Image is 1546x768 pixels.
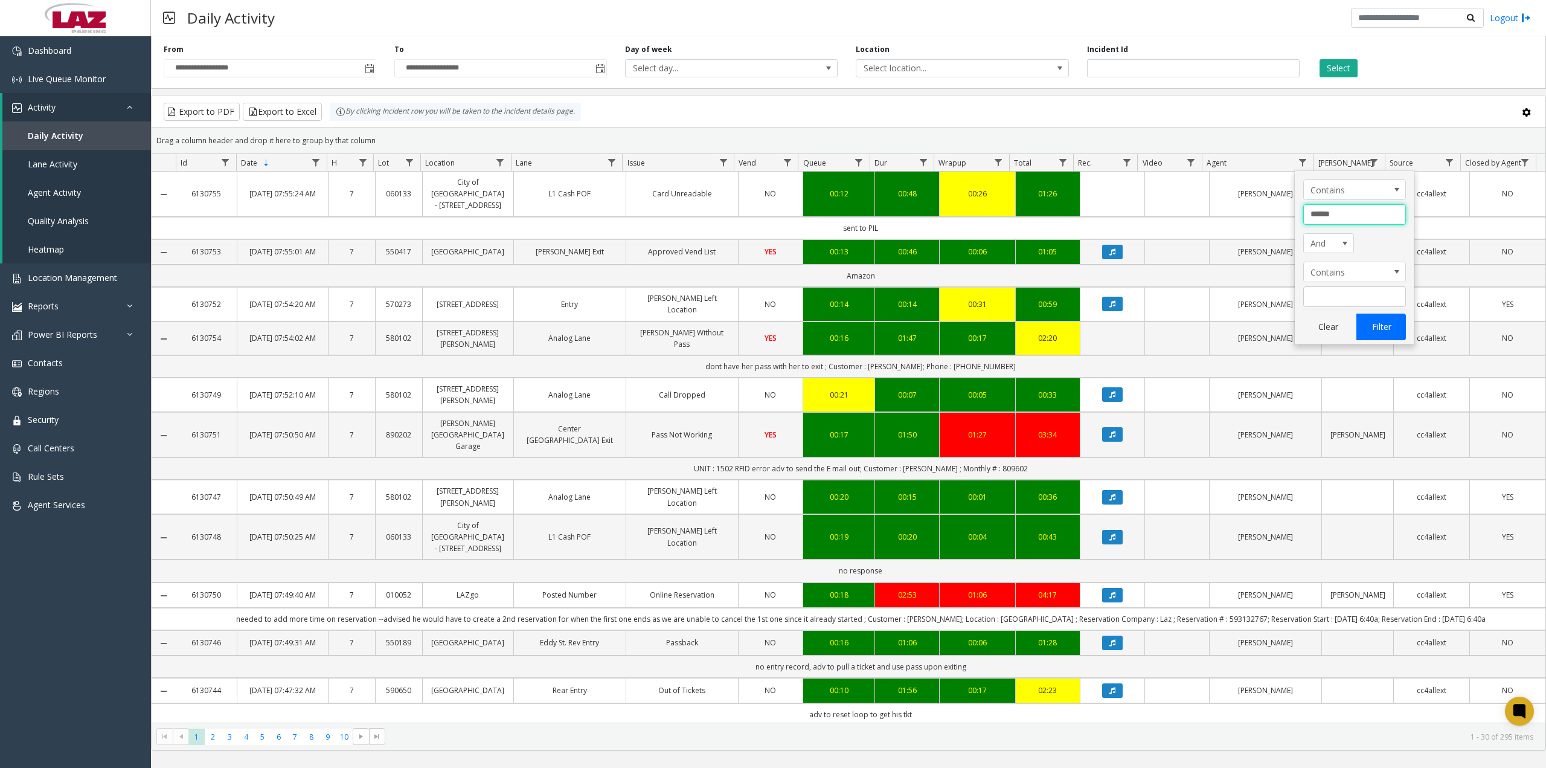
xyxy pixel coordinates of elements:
img: infoIcon.svg [336,107,345,117]
a: 7 [336,589,368,601]
a: [DATE] 07:54:20 AM [245,298,321,310]
a: cc4allext [1401,531,1462,543]
a: YES [1477,531,1538,543]
td: dont have her pass with her to exit ; Customer : [PERSON_NAME]; Phone : [PHONE_NUMBER] [176,355,1545,378]
a: 6130753 [183,246,229,257]
a: 01:47 [882,332,932,344]
img: 'icon' [12,444,22,454]
div: 01:28 [1023,637,1073,648]
a: 00:12 [810,188,867,199]
a: [PERSON_NAME] [1217,298,1314,310]
a: 01:50 [882,429,932,440]
a: [PERSON_NAME] [1217,531,1314,543]
div: 00:07 [882,389,932,401]
img: logout [1521,11,1531,24]
a: 7 [336,246,368,257]
div: 00:16 [810,332,867,344]
a: L1 Cash POF [521,531,618,543]
a: Collapse Details [152,533,176,543]
td: sent to PIL [176,217,1545,239]
img: 'icon' [12,47,22,56]
a: 00:01 [947,491,1008,503]
img: 'icon' [12,473,22,482]
a: [STREET_ADDRESS][PERSON_NAME] [430,485,506,508]
label: Incident Id [1087,44,1128,55]
a: Quality Analysis [2,207,151,235]
a: Activity [2,93,151,121]
a: NO [1477,637,1538,648]
a: [PERSON_NAME] [1217,637,1314,648]
a: Center [GEOGRAPHIC_DATA] Exit [521,423,618,446]
a: Collapse Details [152,248,176,257]
a: LAZgo [430,589,506,601]
div: 01:26 [1023,188,1073,199]
div: 02:53 [882,589,932,601]
a: Closed by Agent Filter Menu [1517,154,1533,170]
div: 00:19 [810,531,867,543]
a: 6130755 [183,188,229,199]
a: 570273 [383,298,415,310]
a: 060133 [383,531,415,543]
a: [STREET_ADDRESS][PERSON_NAME] [430,327,506,350]
input: Agent Filter [1303,286,1406,307]
a: 00:15 [882,491,932,503]
span: NO [1502,390,1513,400]
a: Analog Lane [521,389,618,401]
td: needed to add more time on reservation --advised he would have to create a 2nd reservation for wh... [176,608,1545,630]
a: 00:13 [810,246,867,257]
a: Collapse Details [152,334,176,344]
span: And [1304,234,1344,253]
label: Day of week [625,44,672,55]
a: Rec. Filter Menu [1118,154,1135,170]
a: YES [746,429,795,440]
a: Approved Vend List [633,246,731,257]
input: Agent Filter [1303,204,1406,225]
a: Call Dropped [633,389,731,401]
span: YES [1502,590,1513,600]
span: Dashboard [28,45,71,56]
button: Filter [1356,314,1406,340]
label: From [164,44,184,55]
a: 00:21 [810,389,867,401]
a: cc4allext [1401,491,1462,503]
img: 'icon' [12,359,22,369]
span: NO [765,637,776,648]
div: 00:18 [810,589,867,601]
a: Collapse Details [152,591,176,601]
a: 580102 [383,389,415,401]
a: [DATE] 07:49:40 AM [245,589,321,601]
a: 580102 [383,332,415,344]
a: [DATE] 07:50:49 AM [245,491,321,503]
a: 7 [336,531,368,543]
a: Posted Number [521,589,618,601]
span: NO [1502,189,1513,199]
a: 580102 [383,491,415,503]
a: [PERSON_NAME] [1217,188,1314,199]
span: YES [765,247,777,257]
a: 00:48 [882,188,932,199]
a: cc4allext [1401,188,1462,199]
a: Dur Filter Menu [915,154,931,170]
span: NO [765,299,776,309]
button: Select [1320,59,1358,77]
td: UNIT : 1502 RFID error adv to send the E mail out; Customer : [PERSON_NAME] ; Monthly # : 809602 [176,457,1545,480]
a: Passback [633,637,731,648]
a: 00:31 [947,298,1008,310]
img: 'icon' [12,387,22,397]
a: [PERSON_NAME][GEOGRAPHIC_DATA] Garage [430,418,506,453]
a: Lane Activity [2,150,151,178]
a: 7 [336,298,368,310]
a: 00:06 [947,637,1008,648]
a: NO [1477,429,1538,440]
a: YES [746,332,795,344]
a: NO [746,491,795,503]
a: 7 [336,637,368,648]
img: 'icon' [12,274,22,283]
a: 00:14 [810,298,867,310]
a: [PERSON_NAME] [1217,332,1314,344]
a: 7 [336,332,368,344]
